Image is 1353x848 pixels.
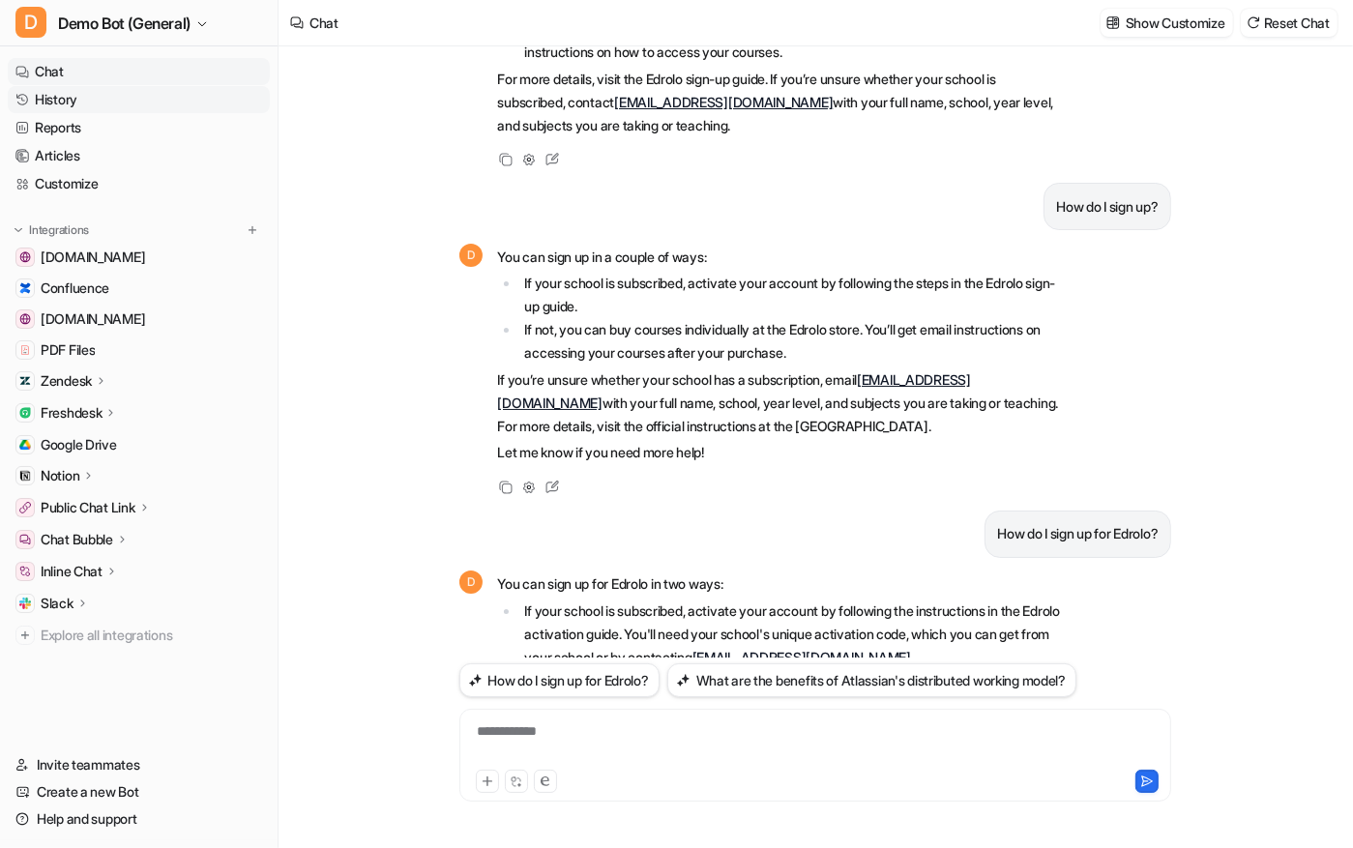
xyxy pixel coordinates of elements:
a: Google DriveGoogle Drive [8,431,270,458]
img: Zendesk [19,375,31,387]
li: If your school is subscribed, activate your account by following the steps in the Edrolo sign-up ... [519,272,1064,318]
a: History [8,86,270,113]
p: For more details, visit the Edrolo sign-up guide. If you’re unsure whether your school is subscri... [498,68,1064,137]
span: Google Drive [41,435,117,454]
p: Slack [41,594,74,613]
span: PDF Files [41,340,95,360]
p: Let me know if you need more help! [498,441,1064,464]
a: [EMAIL_ADDRESS][DOMAIN_NAME] [692,649,911,665]
img: Freshdesk [19,407,31,419]
span: Demo Bot (General) [58,10,191,37]
img: explore all integrations [15,626,35,645]
img: Chat Bubble [19,534,31,545]
span: Confluence [41,278,109,298]
a: Reports [8,114,270,141]
img: Slack [19,598,31,609]
p: How do I sign up for Edrolo? [997,522,1158,545]
p: You can sign up in a couple of ways: [498,246,1064,269]
button: What are the benefits of Atlassian's distributed working model? [667,663,1076,697]
a: Customize [8,170,270,197]
button: How do I sign up for Edrolo? [459,663,660,697]
p: Public Chat Link [41,498,135,517]
a: ConfluenceConfluence [8,275,270,302]
p: Chat Bubble [41,530,113,549]
button: Integrations [8,220,95,240]
img: Inline Chat [19,566,31,577]
a: Articles [8,142,270,169]
p: You can sign up for Edrolo in two ways: [498,572,1064,596]
span: D [459,570,483,594]
a: Create a new Bot [8,778,270,805]
a: Chat [8,58,270,85]
p: Zendesk [41,371,92,391]
p: Freshdesk [41,403,102,423]
p: Integrations [29,222,89,238]
a: Help and support [8,805,270,833]
a: www.airbnb.com[DOMAIN_NAME] [8,306,270,333]
img: www.atlassian.com [19,251,31,263]
p: Inline Chat [41,562,103,581]
img: expand menu [12,223,25,237]
span: Explore all integrations [41,620,262,651]
img: Confluence [19,282,31,294]
a: PDF FilesPDF Files [8,336,270,364]
img: PDF Files [19,344,31,356]
a: www.atlassian.com[DOMAIN_NAME] [8,244,270,271]
a: Explore all integrations [8,622,270,649]
span: [DOMAIN_NAME] [41,309,145,329]
p: Show Customize [1126,13,1225,33]
img: www.airbnb.com [19,313,31,325]
a: Invite teammates [8,751,270,778]
p: If you’re unsure whether your school has a subscription, email with your full name, school, year ... [498,368,1064,438]
img: reset [1247,15,1260,30]
div: Chat [309,13,338,33]
span: D [15,7,46,38]
a: [EMAIL_ADDRESS][DOMAIN_NAME] [614,94,833,110]
p: How do I sign up? [1056,195,1158,219]
button: Reset Chat [1241,9,1338,37]
li: If not, you can buy courses individually at the Edrolo store. You’ll get email instructions on ac... [519,318,1064,365]
img: Notion [19,470,31,482]
a: [EMAIL_ADDRESS][DOMAIN_NAME] [498,371,971,411]
img: Public Chat Link [19,502,31,513]
button: Show Customize [1101,9,1233,37]
img: menu_add.svg [246,223,259,237]
span: D [459,244,483,267]
p: Notion [41,466,79,485]
img: Google Drive [19,439,31,451]
img: customize [1106,15,1120,30]
span: [DOMAIN_NAME] [41,248,145,267]
li: If your school is subscribed, activate your account by following the instructions in the Edrolo a... [519,599,1064,669]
